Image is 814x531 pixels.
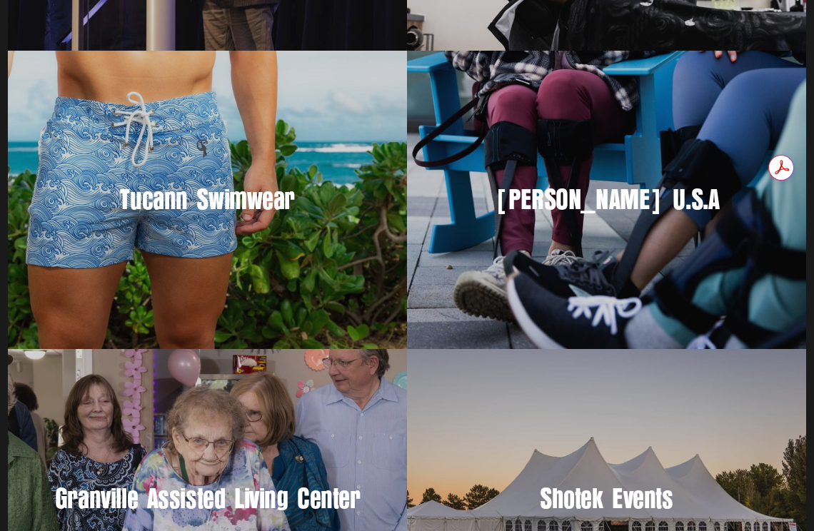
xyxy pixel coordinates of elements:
[36,182,378,218] h3: Tucann Swimwear
[435,481,778,517] h3: Shotek Events
[407,51,806,350] a: Allard U.S.A [PERSON_NAME] U.S.A
[435,182,778,218] h3: [PERSON_NAME] U.S.A
[8,51,407,350] a: Tucann Swimwear Tucann Swimwear
[36,481,378,517] h3: Granville Assisted Living Center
